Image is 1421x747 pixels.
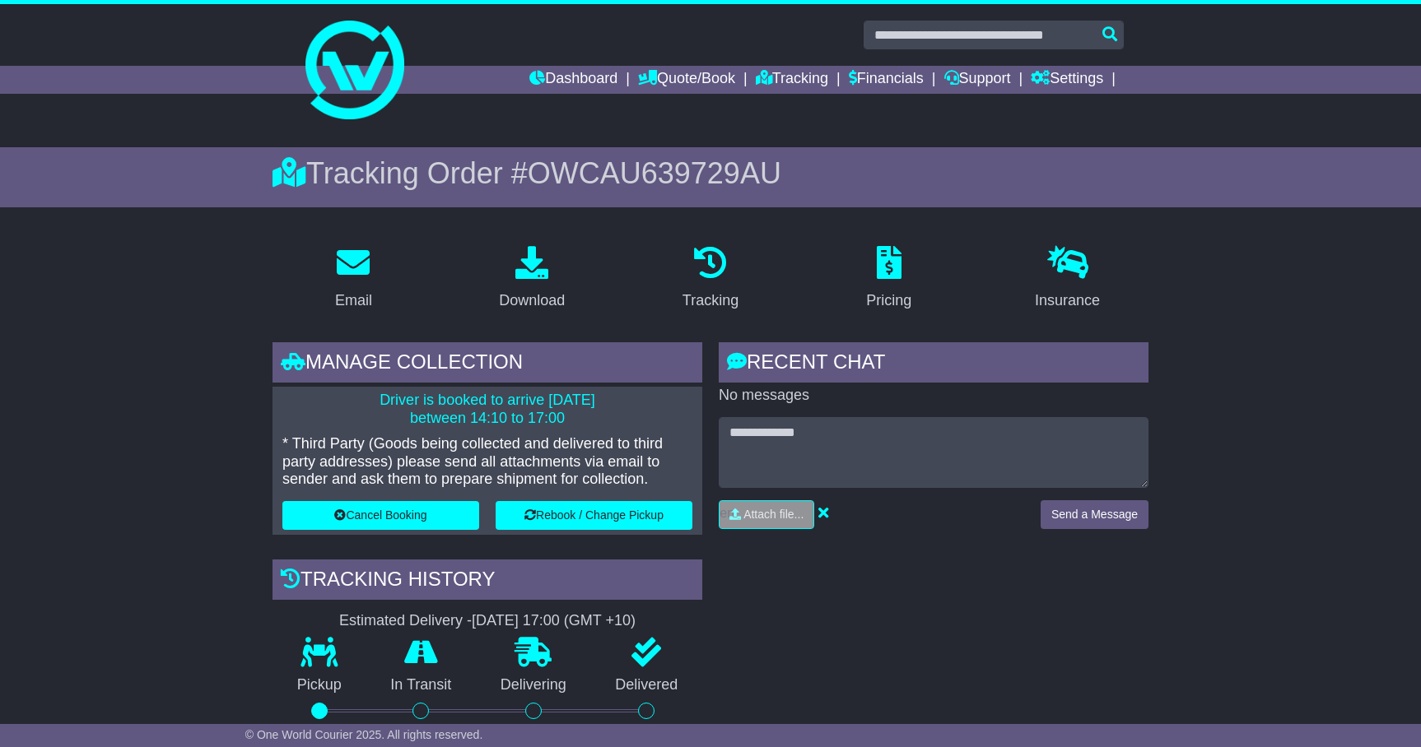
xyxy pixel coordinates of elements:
[528,156,781,190] span: OWCAU639729AU
[944,66,1011,94] a: Support
[476,676,591,694] p: Delivering
[366,676,477,694] p: In Transit
[1024,240,1111,318] a: Insurance
[1041,500,1148,529] button: Send a Message
[719,387,1148,405] p: No messages
[496,501,692,530] button: Rebook / Change Pickup
[1031,66,1103,94] a: Settings
[273,155,1148,191] div: Tracking Order #
[273,342,702,387] div: Manage collection
[273,676,366,694] p: Pickup
[638,66,735,94] a: Quote/Book
[499,290,565,312] div: Download
[273,612,702,630] div: Estimated Delivery -
[591,676,703,694] p: Delivered
[273,559,702,604] div: Tracking history
[245,728,483,741] span: © One World Courier 2025. All rights reserved.
[472,612,636,630] div: [DATE] 17:00 (GMT +10)
[1035,290,1100,312] div: Insurance
[855,240,922,318] a: Pricing
[849,66,924,94] a: Financials
[756,66,828,94] a: Tracking
[866,290,911,312] div: Pricing
[683,290,738,312] div: Tracking
[672,240,749,318] a: Tracking
[719,342,1148,387] div: RECENT CHAT
[335,290,372,312] div: Email
[282,501,479,530] button: Cancel Booking
[282,392,692,427] p: Driver is booked to arrive [DATE] between 14:10 to 17:00
[488,240,575,318] a: Download
[282,435,692,489] p: * Third Party (Goods being collected and delivered to third party addresses) please send all atta...
[529,66,617,94] a: Dashboard
[324,240,383,318] a: Email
